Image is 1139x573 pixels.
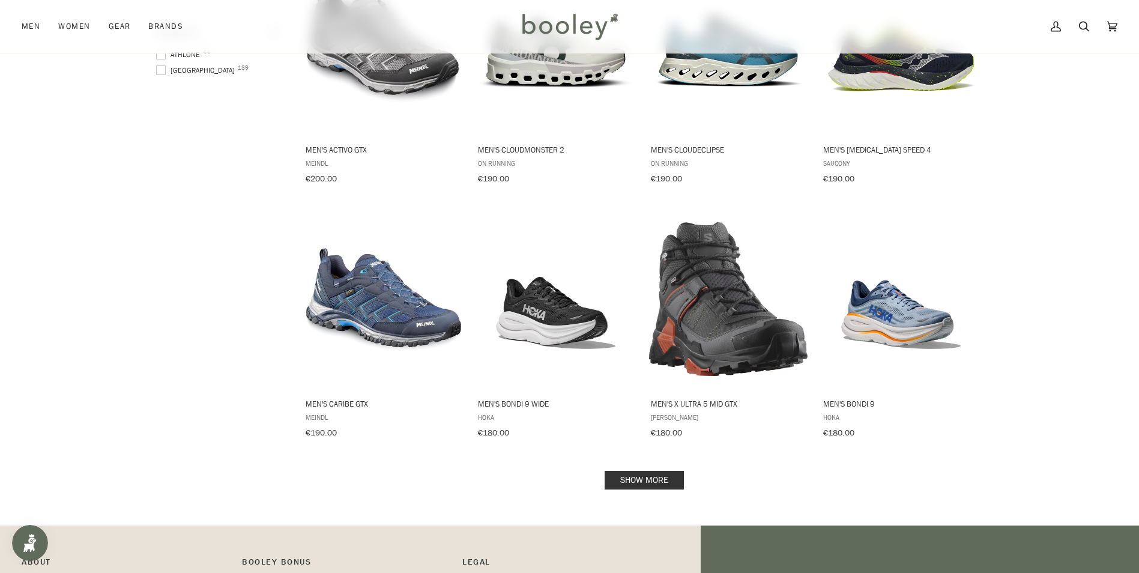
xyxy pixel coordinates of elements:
[306,474,983,486] div: Pagination
[12,525,48,561] iframe: Button to open loyalty program pop-up
[651,412,806,422] span: [PERSON_NAME]
[478,144,633,155] span: Men's Cloudmonster 2
[156,65,238,76] span: [GEOGRAPHIC_DATA]
[58,20,90,32] span: Women
[304,220,463,379] img: Men's Caribe GTX Marine / Blue - Booley Galway
[478,398,633,409] span: Men's Bondi 9 Wide
[823,173,854,184] span: €190.00
[517,9,622,44] img: Booley
[651,144,806,155] span: Men's Cloudeclipse
[651,173,682,184] span: €190.00
[478,158,633,168] span: On Running
[651,427,682,438] span: €180.00
[821,220,980,379] img: Hoka Men's Bondi 9 Drizzle / Downpour - Booley Galway
[478,173,509,184] span: €190.00
[478,412,633,422] span: Hoka
[203,49,210,55] span: 44
[651,398,806,409] span: Men's X Ultra 5 Mid GTX
[156,49,204,60] span: Athlone
[605,471,684,490] a: Show more
[238,65,249,71] span: 139
[148,20,183,32] span: Brands
[649,220,808,379] img: Salomon Men's X Ultra 5 Mid GTX Asphalt / Castlerock / Burnt Ochre - Booley Galway
[306,158,461,168] span: Meindl
[823,427,854,438] span: €180.00
[306,427,337,438] span: €190.00
[306,398,461,409] span: Men's Caribe GTX
[823,158,979,168] span: Saucony
[476,220,635,379] img: Hoka Men's Bondi 9 Wide Black / White - Booley Galway
[306,144,461,155] span: Men's Activo GTX
[823,144,979,155] span: Men's [MEDICAL_DATA] Speed 4
[651,158,806,168] span: On Running
[304,209,463,442] a: Men's Caribe GTX
[823,398,979,409] span: Men's Bondi 9
[306,173,337,184] span: €200.00
[478,427,509,438] span: €180.00
[821,209,980,442] a: Men's Bondi 9
[306,412,461,422] span: Meindl
[109,20,131,32] span: Gear
[22,20,40,32] span: Men
[649,209,808,442] a: Men's X Ultra 5 Mid GTX
[823,412,979,422] span: Hoka
[476,209,635,442] a: Men's Bondi 9 Wide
